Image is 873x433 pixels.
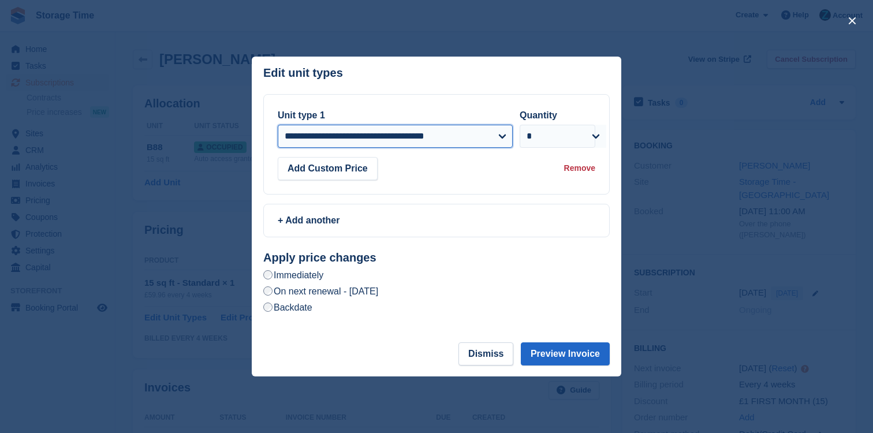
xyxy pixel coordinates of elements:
[521,342,610,365] button: Preview Invoice
[263,204,610,237] a: + Add another
[263,270,273,279] input: Immediately
[263,269,323,281] label: Immediately
[278,110,325,120] label: Unit type 1
[278,214,595,227] div: + Add another
[263,303,273,312] input: Backdate
[520,110,557,120] label: Quantity
[263,286,273,296] input: On next renewal - [DATE]
[843,12,861,30] button: close
[458,342,513,365] button: Dismiss
[263,301,312,313] label: Backdate
[263,251,376,264] strong: Apply price changes
[263,285,378,297] label: On next renewal - [DATE]
[263,66,343,80] p: Edit unit types
[564,162,595,174] div: Remove
[278,157,378,180] button: Add Custom Price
